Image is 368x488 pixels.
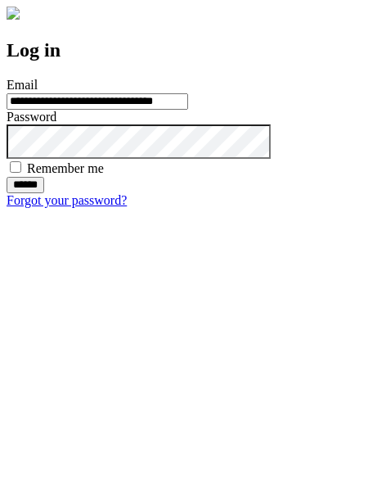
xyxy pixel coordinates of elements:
[27,161,104,175] label: Remember me
[7,78,38,92] label: Email
[7,39,361,61] h2: Log in
[7,193,127,207] a: Forgot your password?
[7,110,56,124] label: Password
[7,7,20,20] img: logo-4e3dc11c47720685a147b03b5a06dd966a58ff35d612b21f08c02c0306f2b779.png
